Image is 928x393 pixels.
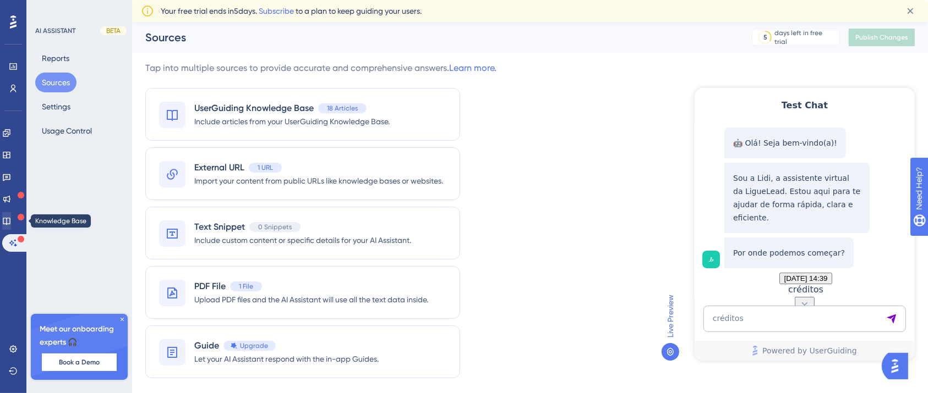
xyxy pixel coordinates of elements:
[35,97,77,117] button: Settings
[145,62,496,75] div: Tap into multiple sources to provide accurate and comprehensive answers.
[194,352,379,366] span: Let your AI Assistant respond with the in-app Guides.
[664,295,677,337] span: Live Preview
[259,7,294,15] a: Subscribe
[42,353,117,371] button: Book a Demo
[258,163,273,172] span: 1 URL
[194,234,411,247] span: Include custom content or specific details for your AI Assistant.
[194,174,443,187] span: Import your content from public URLs like knowledge bases or websites.
[882,350,915,383] iframe: UserGuiding AI Assistant Launcher
[26,3,69,16] span: Need Help?
[855,33,908,42] span: Publish Changes
[194,280,226,293] span: PDF File
[35,48,76,68] button: Reports
[449,63,496,73] a: Learn more.
[194,220,245,234] span: Text Snippet
[35,121,99,141] button: Usage Control
[194,161,244,174] span: External URL
[239,282,253,291] span: 1 File
[194,115,390,128] span: Include articles from your UserGuiding Knowledge Base.
[100,26,127,35] div: BETA
[695,88,915,361] iframe: UserGuiding AI Assistant
[775,29,836,46] div: days left in free trial
[240,341,268,350] span: Upgrade
[849,29,915,46] button: Publish Changes
[194,102,314,115] span: UserGuiding Knowledge Base
[161,4,422,18] span: Your free trial ends in 5 days. to a plan to keep guiding your users.
[763,33,767,42] div: 5
[145,30,724,45] div: Sources
[327,104,358,113] span: 18 Articles
[35,26,75,35] div: AI ASSISTANT
[35,73,77,92] button: Sources
[194,339,219,352] span: Guide
[40,323,119,349] span: Meet our onboarding experts 🎧
[194,293,428,306] span: Upload PDF files and the AI Assistant will use all the text data inside.
[258,223,292,231] span: 0 Snippets
[59,358,100,367] span: Book a Demo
